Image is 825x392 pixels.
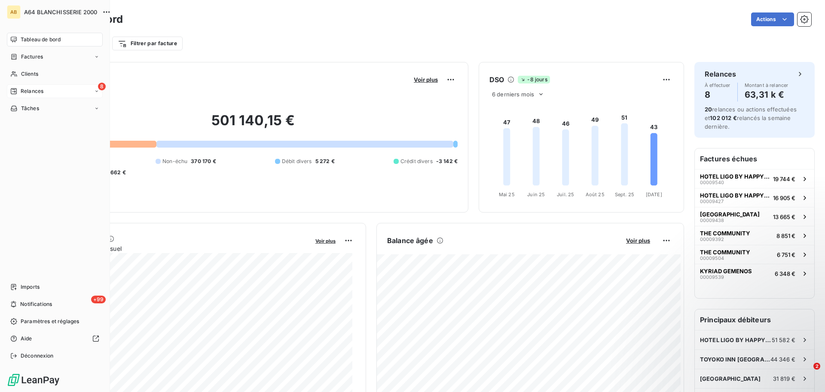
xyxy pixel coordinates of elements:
[700,199,724,204] span: 00009427
[700,268,752,275] span: KYRIAD GEMENOS
[700,275,724,280] span: 00009539
[773,213,795,220] span: 13 665 €
[695,188,814,207] button: HOTEL LIGO BY HAPPY CULTURE0000942716 905 €
[98,83,106,90] span: 8
[700,230,750,237] span: THE COMMUNITY
[700,180,724,185] span: 00009540
[653,309,825,369] iframe: Intercom notifications message
[695,226,814,245] button: THE COMMUNITY000093928 851 €
[191,157,216,165] span: 370 170 €
[773,176,795,182] span: 19 744 €
[21,318,79,325] span: Paramètres et réglages
[49,244,309,253] span: Chiffre d'affaires mensuel
[700,375,761,382] span: [GEOGRAPHIC_DATA]
[700,218,724,223] span: 00009438
[705,88,730,102] h4: 8
[21,283,40,291] span: Imports
[21,87,43,95] span: Relances
[695,245,814,264] button: THE COMMUNITY000095046 751 €
[710,114,736,121] span: 102 012 €
[7,5,21,19] div: AB
[315,157,335,165] span: 5 272 €
[705,69,736,79] h6: Relances
[414,76,438,83] span: Voir plus
[695,169,814,188] button: HOTEL LIGO BY HAPPY CULTURE0000954019 744 €
[773,375,795,382] span: 31 819 €
[773,194,795,201] span: 16 905 €
[49,112,458,138] h2: 501 140,15 €
[21,335,32,343] span: Aide
[745,88,788,102] h4: 63,31 k €
[700,256,724,261] span: 00009504
[695,264,814,283] button: KYRIAD GEMENOS000095396 348 €
[112,37,183,50] button: Filtrer par facture
[700,249,750,256] span: THE COMMUNITY
[24,9,97,15] span: A64 BLANCHISSERIE 2000
[7,332,103,346] a: Aide
[586,191,605,198] tspan: Août 25
[796,363,816,383] iframe: Intercom live chat
[21,36,61,43] span: Tableau de bord
[282,157,312,165] span: Débit divers
[615,191,634,198] tspan: Sept. 25
[20,300,52,308] span: Notifications
[315,238,336,244] span: Voir plus
[646,191,662,198] tspan: [DATE]
[21,105,39,112] span: Tâches
[745,83,788,88] span: Montant à relancer
[557,191,574,198] tspan: Juil. 25
[387,235,433,246] h6: Balance âgée
[518,76,550,83] span: -8 jours
[492,91,534,98] span: 6 derniers mois
[623,237,653,244] button: Voir plus
[695,207,814,226] button: [GEOGRAPHIC_DATA]0000943813 665 €
[705,106,797,130] span: relances ou actions effectuées et relancés la semaine dernière.
[436,157,458,165] span: -3 142 €
[411,76,440,83] button: Voir plus
[91,296,106,303] span: +99
[700,211,760,218] span: [GEOGRAPHIC_DATA]
[108,169,126,176] span: -662 €
[751,12,794,26] button: Actions
[775,270,795,277] span: 6 348 €
[777,251,795,258] span: 6 751 €
[162,157,187,165] span: Non-échu
[700,237,724,242] span: 00009392
[626,237,650,244] span: Voir plus
[527,191,545,198] tspan: Juin 25
[400,157,433,165] span: Crédit divers
[705,106,712,113] span: 20
[21,70,38,78] span: Clients
[21,53,43,61] span: Factures
[776,232,795,239] span: 8 851 €
[705,83,730,88] span: À effectuer
[700,192,770,199] span: HOTEL LIGO BY HAPPY CULTURE
[700,173,770,180] span: HOTEL LIGO BY HAPPY CULTURE
[21,352,54,360] span: Déconnexion
[813,363,820,370] span: 2
[313,237,338,244] button: Voir plus
[7,373,60,387] img: Logo LeanPay
[489,74,504,85] h6: DSO
[499,191,515,198] tspan: Mai 25
[695,148,814,169] h6: Factures échues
